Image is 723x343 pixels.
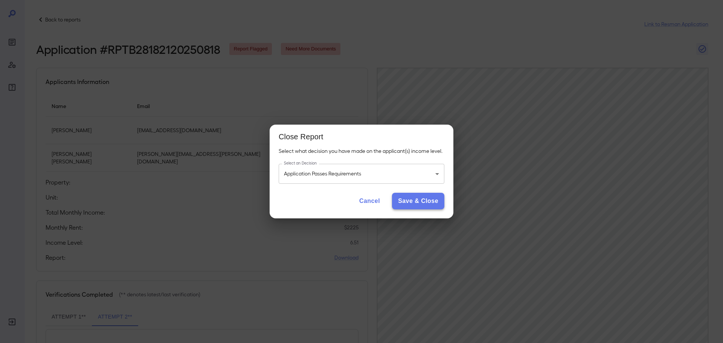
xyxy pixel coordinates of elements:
p: Select what decision you have made on the applicant(s) income level. [279,147,444,155]
button: Cancel [353,193,386,209]
h2: Close Report [270,125,453,147]
div: Application Passes Requirements [279,164,444,184]
button: Save & Close [392,193,444,209]
label: Select an Decision [284,160,317,166]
